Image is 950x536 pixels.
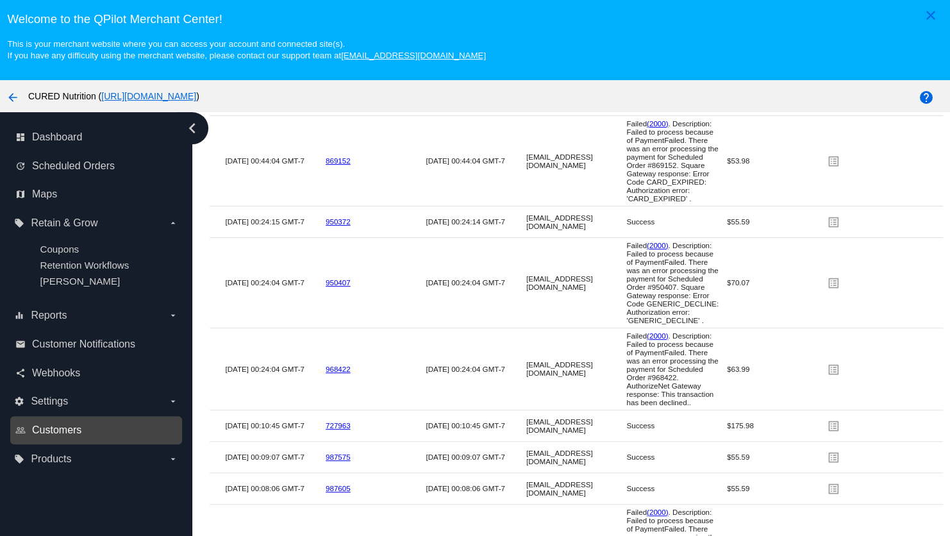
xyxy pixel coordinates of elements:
[626,484,654,492] span: Success
[426,481,526,496] mat-cell: [DATE] 00:08:06 GMT-7
[827,151,842,171] mat-icon: list_alt
[626,119,718,203] span: Failed . Description: Failed to process because of PaymentFailed. There was an error processing t...
[182,118,203,138] i: chevron_left
[827,272,842,292] mat-icon: list_alt
[28,91,199,101] span: CURED Nutrition ( )
[727,214,827,229] mat-cell: $55.59
[727,449,827,464] mat-cell: $55.59
[225,153,325,168] mat-cell: [DATE] 00:44:04 GMT-7
[426,153,526,168] mat-cell: [DATE] 00:44:04 GMT-7
[168,218,178,228] i: arrow_drop_down
[626,421,654,430] span: Success
[40,276,120,287] a: [PERSON_NAME]
[15,368,26,378] i: share
[225,418,325,433] mat-cell: [DATE] 00:10:45 GMT-7
[827,359,842,379] mat-icon: list_alt
[15,339,26,349] i: email
[225,449,325,464] mat-cell: [DATE] 00:09:07 GMT-7
[15,156,178,176] a: update Scheduled Orders
[225,481,325,496] mat-cell: [DATE] 00:08:06 GMT-7
[31,217,97,229] span: Retain & Grow
[426,418,526,433] mat-cell: [DATE] 00:10:45 GMT-7
[647,119,669,128] a: (2000)
[7,12,942,26] h3: Welcome to the QPilot Merchant Center!
[426,214,526,229] mat-cell: [DATE] 00:24:14 GMT-7
[727,275,827,290] mat-cell: $70.07
[827,212,842,231] mat-icon: list_alt
[31,396,68,407] span: Settings
[225,275,325,290] mat-cell: [DATE] 00:24:04 GMT-7
[225,362,325,376] mat-cell: [DATE] 00:24:04 GMT-7
[15,189,26,199] i: map
[426,275,526,290] mat-cell: [DATE] 00:24:04 GMT-7
[15,132,26,142] i: dashboard
[32,160,115,172] span: Scheduled Orders
[40,244,79,255] a: Coupons
[647,508,669,516] a: (2000)
[168,310,178,321] i: arrow_drop_down
[626,453,654,461] span: Success
[5,90,21,105] mat-icon: arrow_back
[168,454,178,464] i: arrow_drop_down
[727,418,827,433] mat-cell: $175.98
[426,362,526,376] mat-cell: [DATE] 00:24:04 GMT-7
[15,420,178,440] a: people_outline Customers
[426,449,526,464] mat-cell: [DATE] 00:09:07 GMT-7
[827,415,842,435] mat-icon: list_alt
[14,396,24,406] i: settings
[32,424,81,436] span: Customers
[15,161,26,171] i: update
[526,149,626,172] mat-cell: [EMAIL_ADDRESS][DOMAIN_NAME]
[7,39,485,60] small: This is your merchant website where you can access your account and connected site(s). If you hav...
[14,310,24,321] i: equalizer
[923,8,938,23] mat-icon: close
[526,414,626,437] mat-cell: [EMAIL_ADDRESS][DOMAIN_NAME]
[326,156,351,165] a: 869152
[326,484,351,492] a: 987605
[326,278,351,287] a: 950407
[647,241,669,249] a: (2000)
[168,396,178,406] i: arrow_drop_down
[326,365,351,373] a: 968422
[32,367,80,379] span: Webhooks
[526,446,626,469] mat-cell: [EMAIL_ADDRESS][DOMAIN_NAME]
[626,241,719,324] span: Failed . Description: Failed to process because of PaymentFailed. There was an error processing t...
[326,217,351,226] a: 950372
[727,153,827,168] mat-cell: $53.98
[14,218,24,228] i: local_offer
[526,357,626,380] mat-cell: [EMAIL_ADDRESS][DOMAIN_NAME]
[727,481,827,496] mat-cell: $55.59
[727,362,827,376] mat-cell: $63.99
[326,421,351,430] a: 727963
[15,425,26,435] i: people_outline
[626,331,718,406] span: Failed . Description: Failed to process because of PaymentFailed. There was an error processing t...
[32,188,57,200] span: Maps
[101,91,196,101] a: [URL][DOMAIN_NAME]
[526,210,626,233] mat-cell: [EMAIL_ADDRESS][DOMAIN_NAME]
[647,331,669,340] a: (2000)
[526,271,626,294] mat-cell: [EMAIL_ADDRESS][DOMAIN_NAME]
[40,260,129,271] a: Retention Workflows
[526,477,626,500] mat-cell: [EMAIL_ADDRESS][DOMAIN_NAME]
[31,453,71,465] span: Products
[32,339,135,350] span: Customer Notifications
[15,363,178,383] a: share Webhooks
[15,334,178,355] a: email Customer Notifications
[827,447,842,467] mat-icon: list_alt
[15,127,178,147] a: dashboard Dashboard
[32,131,82,143] span: Dashboard
[15,184,178,205] a: map Maps
[14,454,24,464] i: local_offer
[341,51,486,60] a: [EMAIL_ADDRESS][DOMAIN_NAME]
[326,453,351,461] a: 987575
[225,214,325,229] mat-cell: [DATE] 00:24:15 GMT-7
[827,478,842,498] mat-icon: list_alt
[626,217,654,226] span: Success
[919,90,934,105] mat-icon: help
[31,310,67,321] span: Reports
